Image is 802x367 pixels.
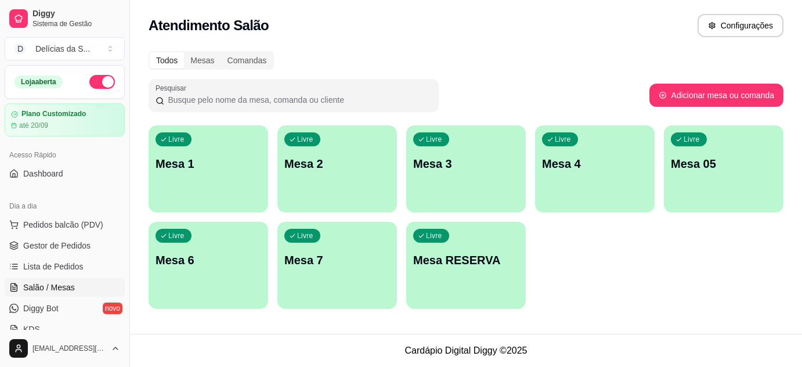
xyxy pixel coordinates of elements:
[5,215,125,234] button: Pedidos balcão (PDV)
[542,156,648,172] p: Mesa 4
[23,240,91,251] span: Gestor de Pedidos
[664,125,783,213] button: LivreMesa 05
[671,156,776,172] p: Mesa 05
[5,164,125,183] a: Dashboard
[426,231,442,240] p: Livre
[684,135,700,144] p: Livre
[156,252,261,268] p: Mesa 6
[426,135,442,144] p: Livre
[5,146,125,164] div: Acesso Rápido
[32,344,106,353] span: [EMAIL_ADDRESS][DOMAIN_NAME]
[277,125,397,213] button: LivreMesa 2
[297,135,313,144] p: Livre
[406,125,526,213] button: LivreMesa 3
[221,52,273,69] div: Comandas
[89,75,115,89] button: Alterar Status
[149,222,268,309] button: LivreMesa 6
[5,37,125,60] button: Select a team
[149,125,268,213] button: LivreMesa 1
[168,231,185,240] p: Livre
[156,156,261,172] p: Mesa 1
[23,282,75,293] span: Salão / Mesas
[297,231,313,240] p: Livre
[21,110,86,118] article: Plano Customizado
[15,43,26,55] span: D
[5,197,125,215] div: Dia a dia
[168,135,185,144] p: Livre
[406,222,526,309] button: LivreMesa RESERVA
[23,261,84,272] span: Lista de Pedidos
[23,323,40,335] span: KDS
[5,236,125,255] a: Gestor de Pedidos
[164,94,432,106] input: Pesquisar
[413,252,519,268] p: Mesa RESERVA
[277,222,397,309] button: LivreMesa 7
[23,303,59,314] span: Diggy Bot
[698,14,783,37] button: Configurações
[535,125,655,213] button: LivreMesa 4
[23,168,63,179] span: Dashboard
[413,156,519,172] p: Mesa 3
[149,16,269,35] h2: Atendimento Salão
[15,75,63,88] div: Loja aberta
[130,334,802,367] footer: Cardápio Digital Diggy © 2025
[23,219,103,231] span: Pedidos balcão (PDV)
[284,156,390,172] p: Mesa 2
[150,52,184,69] div: Todos
[649,84,783,107] button: Adicionar mesa ou comanda
[5,278,125,297] a: Salão / Mesas
[32,9,120,19] span: Diggy
[35,43,90,55] div: Delícias da S ...
[555,135,571,144] p: Livre
[284,252,390,268] p: Mesa 7
[5,334,125,362] button: [EMAIL_ADDRESS][DOMAIN_NAME]
[5,5,125,33] a: DiggySistema de Gestão
[156,83,190,93] label: Pesquisar
[5,299,125,318] a: Diggy Botnovo
[5,320,125,339] a: KDS
[32,19,120,28] span: Sistema de Gestão
[5,257,125,276] a: Lista de Pedidos
[19,121,48,130] article: até 20/09
[184,52,221,69] div: Mesas
[5,103,125,136] a: Plano Customizadoaté 20/09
